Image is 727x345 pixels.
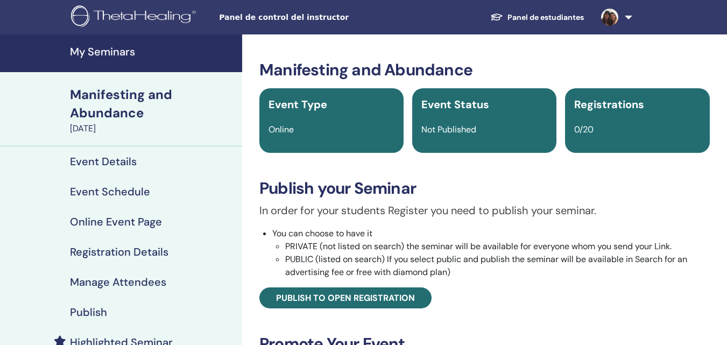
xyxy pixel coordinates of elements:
h4: Event Schedule [70,185,150,198]
img: default.jpg [601,9,618,26]
h4: My Seminars [70,45,236,58]
span: Registrations [574,97,644,111]
a: Manifesting and Abundance[DATE] [63,86,242,135]
span: Event Type [269,97,327,111]
h3: Publish your Seminar [259,179,710,198]
h4: Event Details [70,155,137,168]
h4: Registration Details [70,245,168,258]
div: Manifesting and Abundance [70,86,236,122]
div: [DATE] [70,122,236,135]
h3: Manifesting and Abundance [259,60,710,80]
a: Publish to open registration [259,287,432,308]
li: PUBLIC (listed on search) If you select public and publish the seminar will be available in Searc... [285,253,710,279]
img: logo.png [71,5,200,30]
font: Panel de estudiantes [507,12,584,22]
li: PRIVATE (not listed on search) the seminar will be available for everyone whom you send your Link. [285,240,710,253]
span: Publish to open registration [276,292,415,304]
span: Event Status [421,97,489,111]
h4: Manage Attendees [70,276,166,288]
a: Panel de estudiantes [482,7,592,27]
span: Online [269,124,294,135]
span: 0/20 [574,124,594,135]
h4: Online Event Page [70,215,162,228]
p: In order for your students Register you need to publish your seminar. [259,202,710,219]
span: Not Published [421,124,476,135]
h4: Publish [70,306,107,319]
font: Panel de control del instructor [219,13,349,22]
li: You can choose to have it [272,227,710,279]
img: graduation-cap-white.svg [490,12,503,22]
